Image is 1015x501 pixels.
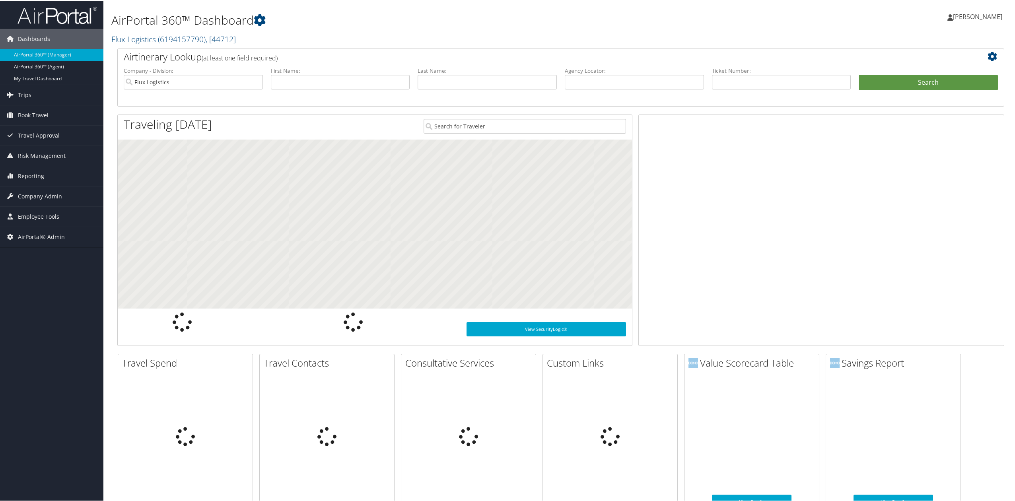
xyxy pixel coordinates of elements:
[18,145,66,165] span: Risk Management
[830,357,840,367] img: domo-logo.png
[18,84,31,104] span: Trips
[158,33,206,44] span: ( 6194157790 )
[859,74,998,90] button: Search
[18,105,49,124] span: Book Travel
[947,4,1010,28] a: [PERSON_NAME]
[18,165,44,185] span: Reporting
[271,66,410,74] label: First Name:
[18,186,62,206] span: Company Admin
[124,66,263,74] label: Company - Division:
[124,115,212,132] h1: Traveling [DATE]
[953,12,1002,20] span: [PERSON_NAME]
[424,118,626,133] input: Search for Traveler
[202,53,278,62] span: (at least one field required)
[122,355,253,369] h2: Travel Spend
[17,5,97,24] img: airportal-logo.png
[547,355,677,369] h2: Custom Links
[830,355,961,369] h2: Savings Report
[111,11,711,28] h1: AirPortal 360™ Dashboard
[124,49,924,63] h2: Airtinerary Lookup
[206,33,236,44] span: , [ 44712 ]
[405,355,536,369] h2: Consultative Services
[18,206,59,226] span: Employee Tools
[18,125,60,145] span: Travel Approval
[467,321,626,336] a: View SecurityLogic®
[18,226,65,246] span: AirPortal® Admin
[688,357,698,367] img: domo-logo.png
[688,355,819,369] h2: Value Scorecard Table
[418,66,557,74] label: Last Name:
[18,28,50,48] span: Dashboards
[565,66,704,74] label: Agency Locator:
[264,355,394,369] h2: Travel Contacts
[111,33,236,44] a: Flux Logistics
[712,66,851,74] label: Ticket Number:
